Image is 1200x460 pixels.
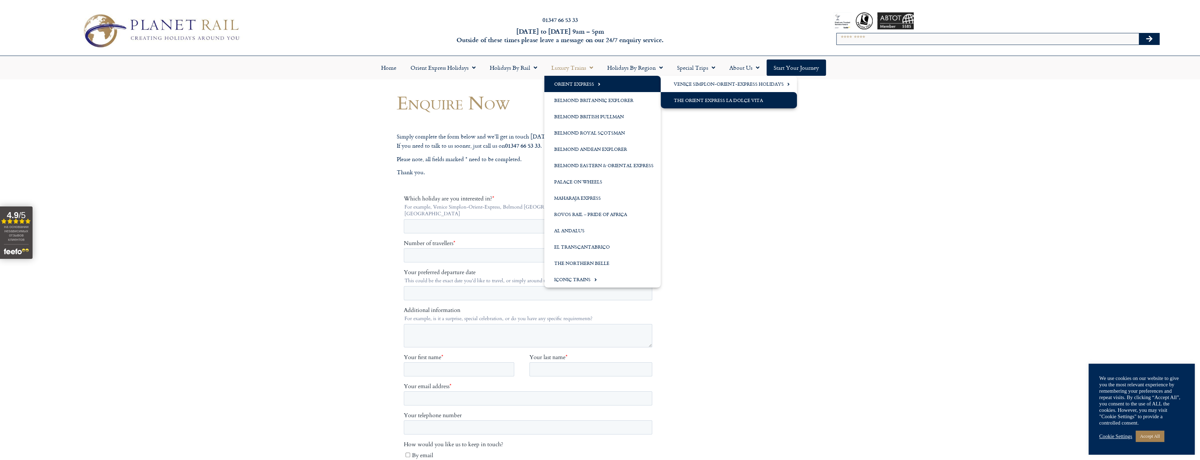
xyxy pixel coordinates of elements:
[397,155,662,164] p: Please note, all fields marked * need to be completed.
[544,108,661,125] a: Belmond British Pullman
[1099,433,1132,439] a: Cookie Settings
[544,59,600,76] a: Luxury Trains
[544,206,661,222] a: Rovos Rail – Pride of Africa
[1136,431,1164,442] a: Accept All
[766,59,826,76] a: Start your Journey
[661,76,797,108] ul: Orient Express
[544,141,661,157] a: Belmond Andean Explorer
[722,59,766,76] a: About Us
[403,59,483,76] a: Orient Express Holidays
[4,59,1196,76] nav: Menu
[397,168,662,177] p: Thank you.
[544,76,661,288] ul: Luxury Trains
[544,222,661,239] a: Al Andalus
[322,27,798,44] h6: [DATE] to [DATE] 9am – 5pm Outside of these times please leave a message on our 24/7 enquiry serv...
[505,141,540,149] strong: 01347 66 53 33
[1139,33,1159,45] button: Search
[397,132,662,151] p: Simply complete the form below and we’ll get in touch [DATE]. If you need to talk to us sooner, j...
[670,59,722,76] a: Special Trips
[544,239,661,255] a: El Transcantabrico
[483,59,544,76] a: Holidays by Rail
[544,125,661,141] a: Belmond Royal Scotsman
[544,157,661,174] a: Belmond Eastern & Oriental Express
[1099,375,1184,426] div: We use cookies on our website to give you the most relevant experience by remembering your prefer...
[77,10,243,51] img: Planet Rail Train Holidays Logo
[544,76,661,92] a: Orient Express
[397,92,662,113] h1: Enquire Now
[374,59,403,76] a: Home
[600,59,670,76] a: Holidays by Region
[544,190,661,206] a: Maharaja Express
[544,174,661,190] a: Palace on Wheels
[544,92,661,108] a: Belmond Britannic Explorer
[661,92,797,108] a: The Orient Express La Dolce Vita
[542,16,578,24] a: 01347 66 53 33
[661,76,797,92] a: Venice Simplon-Orient-Express Holidays
[544,271,661,288] a: Iconic Trains
[544,255,661,271] a: The Northern Belle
